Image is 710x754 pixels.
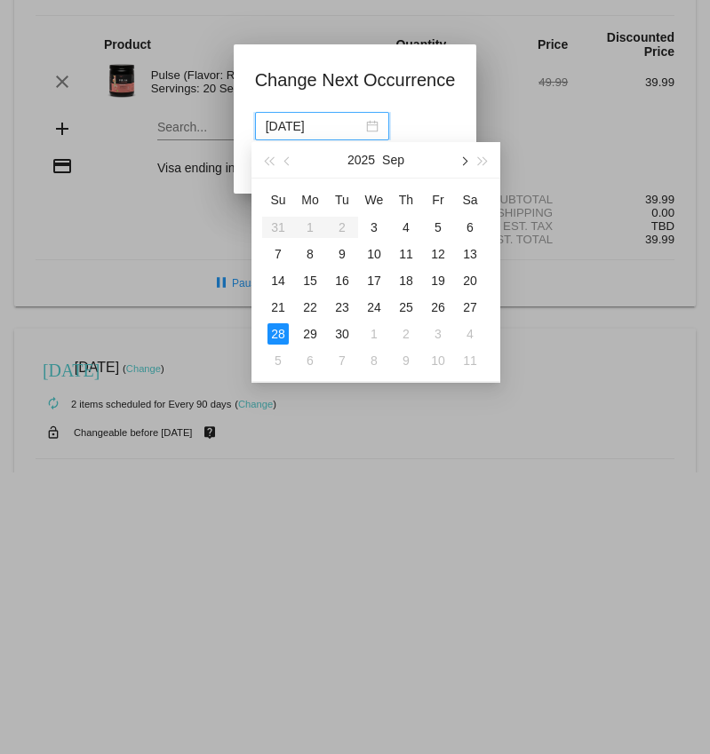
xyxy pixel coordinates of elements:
[331,270,353,291] div: 16
[390,241,422,267] td: 9/11/2025
[422,321,454,347] td: 10/3/2025
[427,243,449,265] div: 12
[326,241,358,267] td: 9/9/2025
[390,214,422,241] td: 9/4/2025
[363,350,385,371] div: 8
[267,297,289,318] div: 21
[299,297,321,318] div: 22
[363,270,385,291] div: 17
[427,270,449,291] div: 19
[255,66,456,94] h1: Change Next Occurrence
[358,347,390,374] td: 10/8/2025
[427,323,449,345] div: 3
[267,243,289,265] div: 7
[262,321,294,347] td: 9/28/2025
[326,186,358,214] th: Tue
[454,241,486,267] td: 9/13/2025
[395,297,417,318] div: 25
[422,267,454,294] td: 9/19/2025
[326,347,358,374] td: 10/7/2025
[453,142,473,178] button: Next month (PageDown)
[459,350,481,371] div: 11
[299,243,321,265] div: 8
[454,214,486,241] td: 9/6/2025
[395,350,417,371] div: 9
[326,294,358,321] td: 9/23/2025
[459,217,481,238] div: 6
[331,243,353,265] div: 9
[390,267,422,294] td: 9/18/2025
[474,142,493,178] button: Next year (Control + right)
[454,294,486,321] td: 9/27/2025
[382,142,404,178] button: Sep
[454,267,486,294] td: 9/20/2025
[427,217,449,238] div: 5
[294,267,326,294] td: 9/15/2025
[358,186,390,214] th: Wed
[331,297,353,318] div: 23
[358,267,390,294] td: 9/17/2025
[363,297,385,318] div: 24
[267,323,289,345] div: 28
[390,321,422,347] td: 10/2/2025
[390,186,422,214] th: Thu
[459,297,481,318] div: 27
[299,323,321,345] div: 29
[259,142,278,178] button: Last year (Control + left)
[331,350,353,371] div: 7
[294,241,326,267] td: 9/8/2025
[454,186,486,214] th: Sat
[459,323,481,345] div: 4
[390,347,422,374] td: 10/9/2025
[454,321,486,347] td: 10/4/2025
[454,347,486,374] td: 10/11/2025
[294,294,326,321] td: 9/22/2025
[262,267,294,294] td: 9/14/2025
[363,323,385,345] div: 1
[262,294,294,321] td: 9/21/2025
[347,142,375,178] button: 2025
[326,267,358,294] td: 9/16/2025
[395,217,417,238] div: 4
[422,241,454,267] td: 9/12/2025
[262,186,294,214] th: Sun
[422,214,454,241] td: 9/5/2025
[358,321,390,347] td: 10/1/2025
[363,243,385,265] div: 10
[422,347,454,374] td: 10/10/2025
[363,217,385,238] div: 3
[294,347,326,374] td: 10/6/2025
[358,294,390,321] td: 9/24/2025
[358,214,390,241] td: 9/3/2025
[278,142,298,178] button: Previous month (PageUp)
[262,241,294,267] td: 9/7/2025
[294,186,326,214] th: Mon
[422,294,454,321] td: 9/26/2025
[267,270,289,291] div: 14
[299,270,321,291] div: 15
[326,321,358,347] td: 9/30/2025
[358,241,390,267] td: 9/10/2025
[267,350,289,371] div: 5
[427,297,449,318] div: 26
[422,186,454,214] th: Fri
[459,243,481,265] div: 13
[395,270,417,291] div: 18
[390,294,422,321] td: 9/25/2025
[427,350,449,371] div: 10
[266,116,363,136] input: Select date
[395,243,417,265] div: 11
[262,347,294,374] td: 10/5/2025
[294,321,326,347] td: 9/29/2025
[299,350,321,371] div: 6
[459,270,481,291] div: 20
[331,323,353,345] div: 30
[395,323,417,345] div: 2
